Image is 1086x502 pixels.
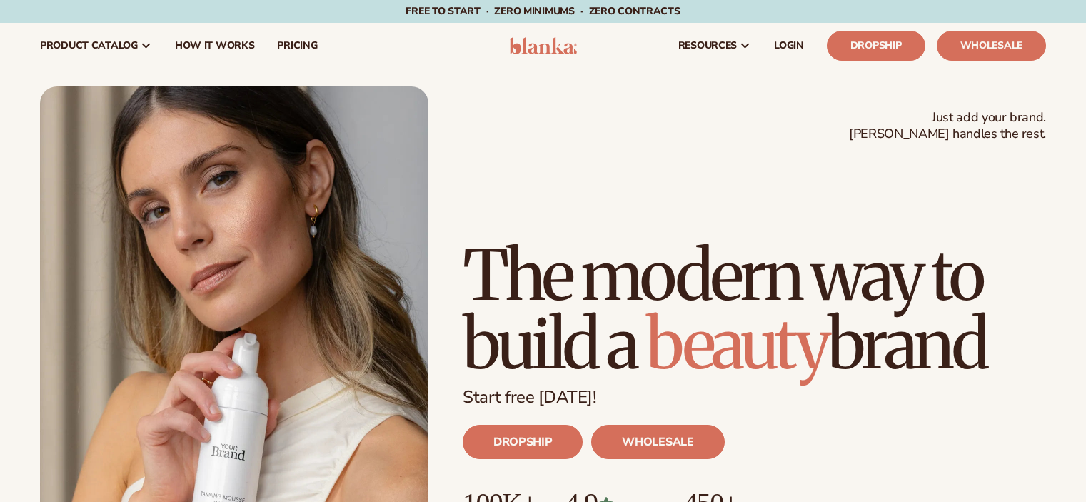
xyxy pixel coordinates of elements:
a: Wholesale [937,31,1046,61]
h1: The modern way to build a brand [463,241,1046,378]
a: pricing [266,23,328,69]
p: Start free [DATE]! [463,387,1046,408]
a: resources [667,23,763,69]
span: Free to start · ZERO minimums · ZERO contracts [406,4,680,18]
span: resources [678,40,737,51]
a: product catalog [29,23,164,69]
span: LOGIN [774,40,804,51]
span: product catalog [40,40,138,51]
a: Dropship [827,31,925,61]
span: How It Works [175,40,255,51]
a: DROPSHIP [463,425,583,459]
span: beauty [646,301,828,387]
a: How It Works [164,23,266,69]
span: pricing [277,40,317,51]
span: Just add your brand. [PERSON_NAME] handles the rest. [849,109,1046,143]
a: WHOLESALE [591,425,724,459]
a: LOGIN [763,23,815,69]
img: logo [509,37,577,54]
